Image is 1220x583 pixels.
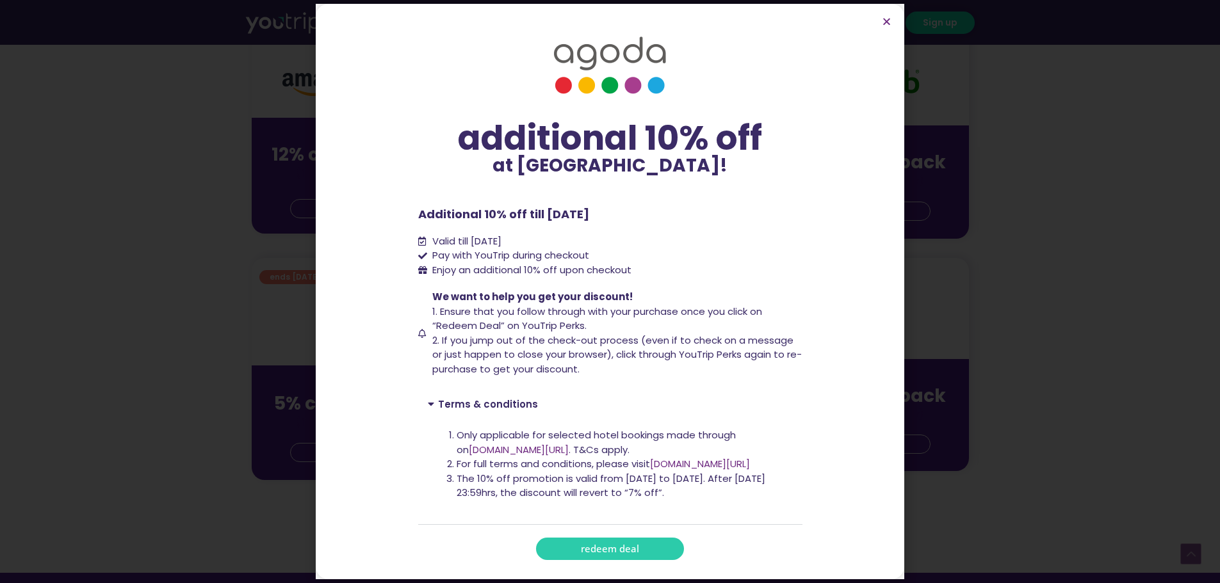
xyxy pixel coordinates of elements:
div: Terms & conditions [418,389,802,419]
span: 2. If you jump out of the check-out process (even if to check on a message or just happen to clos... [432,333,802,376]
li: Only applicable for selected hotel bookings made through on . T&Cs apply. [457,428,793,457]
span: 1. Ensure that you follow through with your purchase once you click on “Redeem Deal” on YouTrip P... [432,305,762,333]
li: For full terms and conditions, please visit [457,457,793,472]
a: redeem deal [536,538,684,560]
span: We want to help you get your discount! [432,290,633,303]
a: [DOMAIN_NAME][URL] [469,443,569,456]
a: [DOMAIN_NAME][URL] [650,457,750,470]
a: Close [882,17,891,26]
li: The 10% off promotion is valid from [DATE] to [DATE]. After [DATE] 23:59hrs, the discount will re... [457,472,793,500]
a: Terms & conditions [438,397,538,411]
span: Enjoy an additional 10% off upon checkout [432,263,631,276]
span: Valid till [DATE] [429,234,501,249]
div: Terms & conditions [418,419,802,525]
p: Additional 10% off till [DATE] [418,205,802,223]
span: Pay with YouTrip during checkout [429,248,589,263]
span: redeem deal [581,544,639,554]
div: additional 10% off [418,120,802,157]
p: at [GEOGRAPHIC_DATA]! [418,157,802,175]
